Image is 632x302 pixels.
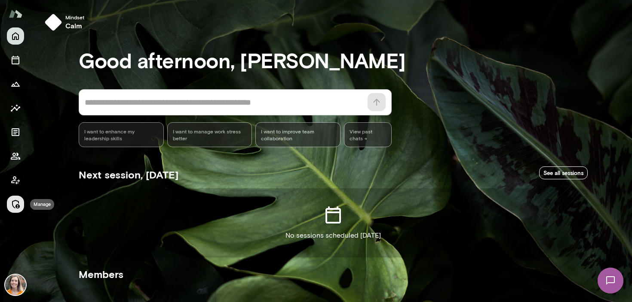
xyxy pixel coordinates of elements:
div: I want to manage work stress better [167,122,252,147]
span: I want to enhance my leadership skills [84,128,158,142]
div: I want to improve team collaboration [255,122,341,147]
h3: Good afternoon, [PERSON_NAME] [79,48,588,72]
h6: calm [65,21,84,31]
button: Sessions [7,51,24,69]
button: Documents [7,124,24,141]
p: No sessions scheduled [DATE] [285,230,381,241]
button: Client app [7,172,24,189]
span: I want to manage work stress better [173,128,247,142]
div: Manage [30,199,54,210]
button: Insights [7,100,24,117]
img: mindset [45,14,62,31]
a: See all sessions [539,166,588,180]
button: Mindsetcalm [41,10,91,34]
img: Carrie Kelly [5,275,26,295]
button: Manage [7,196,24,213]
div: I want to enhance my leadership skills [79,122,164,147]
button: Members [7,148,24,165]
span: I want to improve team collaboration [261,128,335,142]
h5: Next session, [DATE] [79,168,178,181]
span: View past chats -> [344,122,392,147]
span: Mindset [65,14,84,21]
img: Mento [9,6,22,22]
button: Growth Plan [7,75,24,93]
button: Home [7,27,24,45]
h5: Members [79,267,588,281]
